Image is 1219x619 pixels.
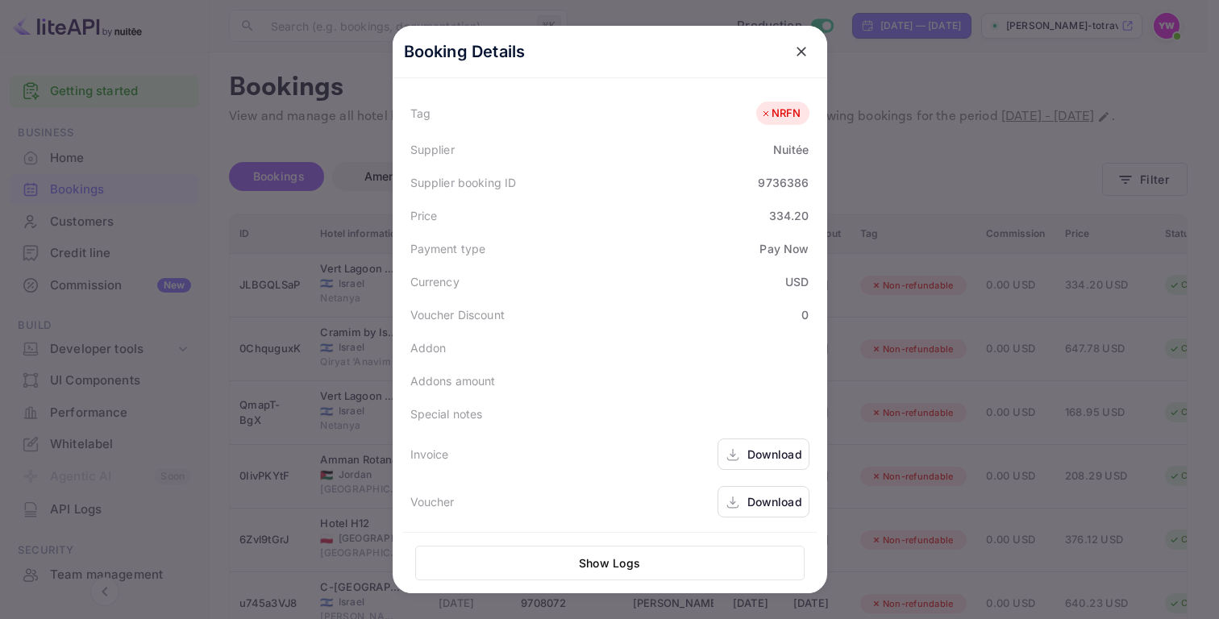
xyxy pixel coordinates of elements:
[747,446,802,463] div: Download
[410,240,486,257] div: Payment type
[410,273,460,290] div: Currency
[410,493,455,510] div: Voucher
[404,39,526,64] p: Booking Details
[758,174,809,191] div: 9736386
[785,273,809,290] div: USD
[410,174,517,191] div: Supplier booking ID
[773,141,809,158] div: Nuitée
[410,105,431,122] div: Tag
[410,372,496,389] div: Addons amount
[801,306,809,323] div: 0
[410,207,438,224] div: Price
[415,546,805,580] button: Show Logs
[410,141,455,158] div: Supplier
[759,240,809,257] div: Pay Now
[787,37,816,66] button: close
[760,106,801,122] div: NRFN
[769,207,809,224] div: 334.20
[410,405,483,422] div: Special notes
[410,306,505,323] div: Voucher Discount
[410,339,447,356] div: Addon
[410,446,449,463] div: Invoice
[747,493,802,510] div: Download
